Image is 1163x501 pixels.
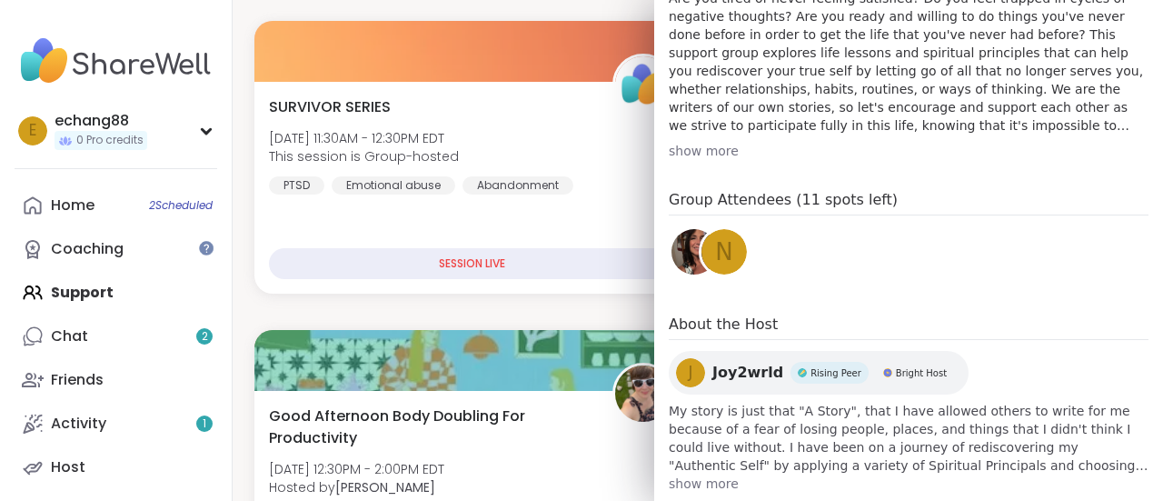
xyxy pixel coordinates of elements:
[269,129,459,147] span: [DATE] 11:30AM - 12:30PM EDT
[896,366,947,380] span: Bright Host
[269,460,444,478] span: [DATE] 12:30PM - 2:00PM EDT
[269,406,592,449] span: Good Afternoon Body Doubling For Productivity
[203,416,206,432] span: 1
[51,195,94,215] div: Home
[15,446,217,489] a: Host
[332,176,455,195] div: Emotional abuse
[29,119,36,143] span: e
[269,176,324,195] div: PTSD
[202,329,208,345] span: 2
[76,133,144,148] span: 0 Pro credits
[55,111,147,131] div: echang88
[51,370,104,390] div: Friends
[269,478,444,496] span: Hosted by
[15,358,217,402] a: Friends
[669,226,720,277] a: Suze03
[810,366,861,380] span: Rising Peer
[712,362,783,384] span: Joy2wrld
[15,402,217,446] a: Activity1
[15,184,217,227] a: Home2Scheduled
[615,56,671,113] img: ShareWell
[699,226,750,277] a: n
[671,229,717,275] img: Suze03
[269,147,459,165] span: This session is Group-hosted
[15,29,217,93] img: ShareWell Nav Logo
[669,189,1148,215] h4: Group Attendees (11 spots left)
[51,326,88,346] div: Chat
[669,402,1148,475] span: My story is just that "A Story", that I have allowed others to write for me because of a fear of ...
[715,235,732,270] span: n
[688,361,692,385] span: J
[51,414,106,434] div: Activity
[269,96,391,118] span: SURVIVOR SERIES
[335,478,435,496] b: [PERSON_NAME]
[615,366,671,422] img: Adrienne_QueenOfTheDawn
[15,227,217,271] a: Coaching
[669,142,1148,160] div: show more
[462,176,573,195] div: Abandonment
[149,198,213,213] span: 2 Scheduled
[669,314,1148,340] h4: About the Host
[798,368,807,377] img: Rising Peer
[669,475,1148,493] span: show more
[199,241,214,256] iframe: Spotlight
[51,239,124,259] div: Coaching
[269,248,674,279] div: SESSION LIVE
[15,315,217,358] a: Chat2
[669,351,969,395] a: JJoy2wrldRising PeerRising PeerBright HostBright Host
[51,457,85,477] div: Host
[883,368,892,377] img: Bright Host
